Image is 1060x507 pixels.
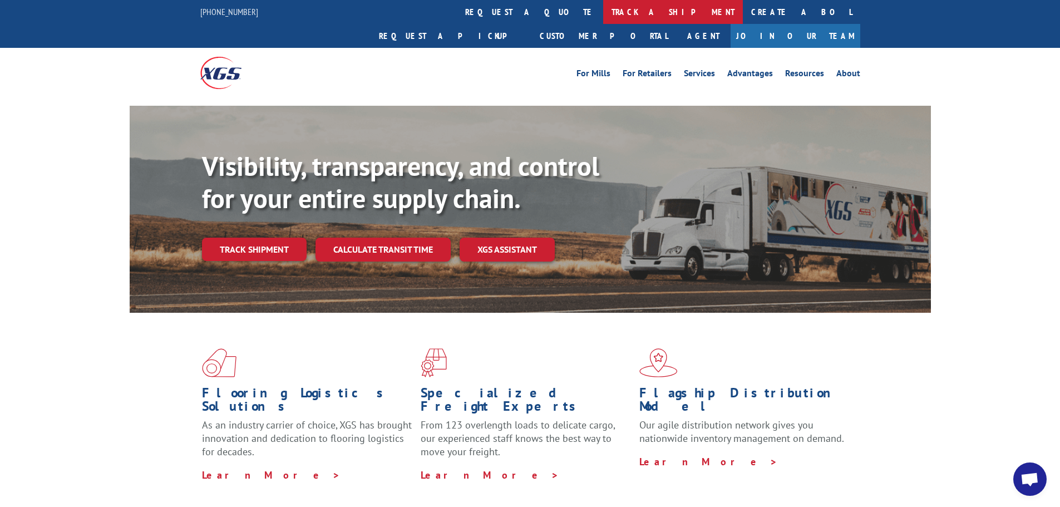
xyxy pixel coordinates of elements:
a: Open chat [1013,462,1047,496]
a: Learn More > [421,469,559,481]
a: For Mills [576,69,610,81]
img: xgs-icon-flagship-distribution-model-red [639,348,678,377]
p: From 123 overlength loads to delicate cargo, our experienced staff knows the best way to move you... [421,419,631,468]
a: Resources [785,69,824,81]
a: Calculate transit time [315,238,451,262]
a: Request a pickup [371,24,531,48]
a: About [836,69,860,81]
a: For Retailers [623,69,672,81]
span: As an industry carrier of choice, XGS has brought innovation and dedication to flooring logistics... [202,419,412,458]
a: Join Our Team [731,24,860,48]
a: Advantages [727,69,773,81]
a: Customer Portal [531,24,676,48]
a: Services [684,69,715,81]
img: xgs-icon-focused-on-flooring-red [421,348,447,377]
span: Our agile distribution network gives you nationwide inventory management on demand. [639,419,844,445]
h1: Flooring Logistics Solutions [202,386,412,419]
img: xgs-icon-total-supply-chain-intelligence-red [202,348,236,377]
a: XGS ASSISTANT [460,238,555,262]
a: Learn More > [639,455,778,468]
a: Learn More > [202,469,341,481]
a: Agent [676,24,731,48]
h1: Specialized Freight Experts [421,386,631,419]
h1: Flagship Distribution Model [639,386,850,419]
a: [PHONE_NUMBER] [200,6,258,17]
b: Visibility, transparency, and control for your entire supply chain. [202,149,599,215]
a: Track shipment [202,238,307,261]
